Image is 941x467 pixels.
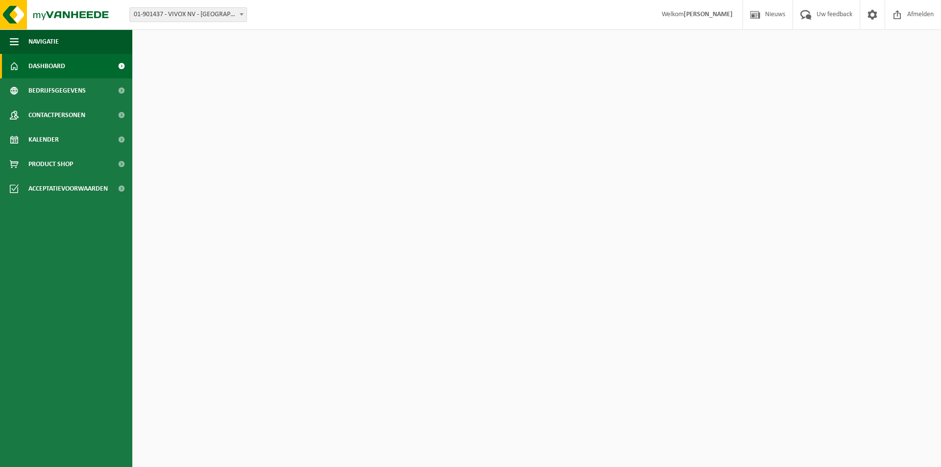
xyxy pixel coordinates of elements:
span: Kalender [28,127,59,152]
span: 01-901437 - VIVOX NV - HARELBEKE [130,8,247,22]
strong: [PERSON_NAME] [684,11,733,18]
span: Dashboard [28,54,65,78]
span: Contactpersonen [28,103,85,127]
span: 01-901437 - VIVOX NV - HARELBEKE [129,7,247,22]
span: Product Shop [28,152,73,176]
span: Bedrijfsgegevens [28,78,86,103]
span: Acceptatievoorwaarden [28,176,108,201]
span: Navigatie [28,29,59,54]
